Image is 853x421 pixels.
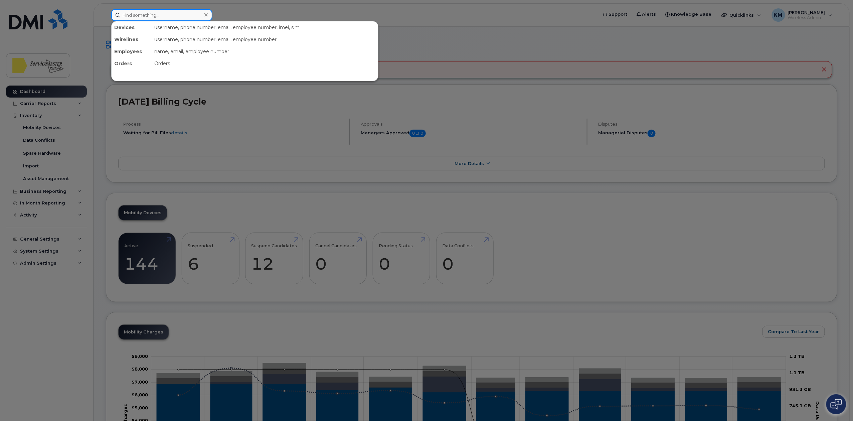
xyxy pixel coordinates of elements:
[112,45,152,57] div: Employees
[152,57,378,69] div: Orders
[152,45,378,57] div: name, email, employee number
[112,21,152,33] div: Devices
[831,399,842,410] img: Open chat
[152,21,378,33] div: username, phone number, email, employee number, imei, sim
[112,57,152,69] div: Orders
[152,33,378,45] div: username, phone number, email, employee number
[112,33,152,45] div: Wirelines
